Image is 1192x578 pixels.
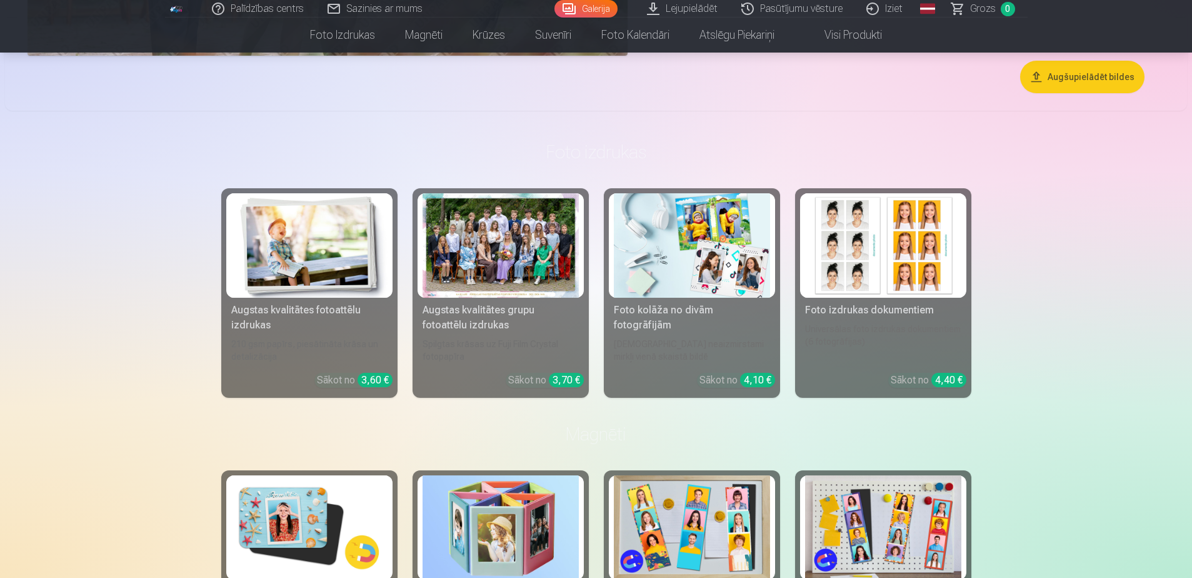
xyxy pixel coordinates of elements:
[413,188,589,398] a: Augstas kvalitātes grupu fotoattēlu izdrukasSpilgtas krāsas uz Fuji Film Crystal fotopapīraSākot ...
[614,193,770,298] img: Foto kolāža no divām fotogrāfijām
[358,373,393,387] div: 3,60 €
[458,18,520,53] a: Krūzes
[418,338,584,363] div: Spilgtas krāsas uz Fuji Film Crystal fotopapīra
[226,303,393,333] div: Augstas kvalitātes fotoattēlu izdrukas
[800,323,966,363] div: Universālas foto izdrukas dokumentiem (6 fotogrāfijas)
[231,423,961,445] h3: Magnēti
[549,373,584,387] div: 3,70 €
[931,373,966,387] div: 4,40 €
[226,338,393,363] div: 210 gsm papīrs, piesātināta krāsa un detalizācija
[795,188,971,398] a: Foto izdrukas dokumentiemFoto izdrukas dokumentiemUniversālas foto izdrukas dokumentiem (6 fotogr...
[789,18,897,53] a: Visi produkti
[170,5,184,13] img: /fa3
[699,373,775,388] div: Sākot no
[740,373,775,387] div: 4,10 €
[231,193,388,298] img: Augstas kvalitātes fotoattēlu izdrukas
[805,193,961,298] img: Foto izdrukas dokumentiem
[1001,2,1015,16] span: 0
[800,303,966,318] div: Foto izdrukas dokumentiem
[317,373,393,388] div: Sākot no
[520,18,586,53] a: Suvenīri
[586,18,684,53] a: Foto kalendāri
[390,18,458,53] a: Magnēti
[609,338,775,363] div: [DEMOGRAPHIC_DATA] neaizmirstami mirkļi vienā skaistā bildē
[418,303,584,333] div: Augstas kvalitātes grupu fotoattēlu izdrukas
[609,303,775,333] div: Foto kolāža no divām fotogrāfijām
[295,18,390,53] a: Foto izdrukas
[604,188,780,398] a: Foto kolāža no divām fotogrāfijāmFoto kolāža no divām fotogrāfijām[DEMOGRAPHIC_DATA] neaizmirstam...
[684,18,789,53] a: Atslēgu piekariņi
[221,188,398,398] a: Augstas kvalitātes fotoattēlu izdrukasAugstas kvalitātes fotoattēlu izdrukas210 gsm papīrs, piesā...
[508,373,584,388] div: Sākot no
[1020,61,1144,93] button: Augšupielādēt bildes
[231,141,961,163] h3: Foto izdrukas
[891,373,966,388] div: Sākot no
[970,1,996,16] span: Grozs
